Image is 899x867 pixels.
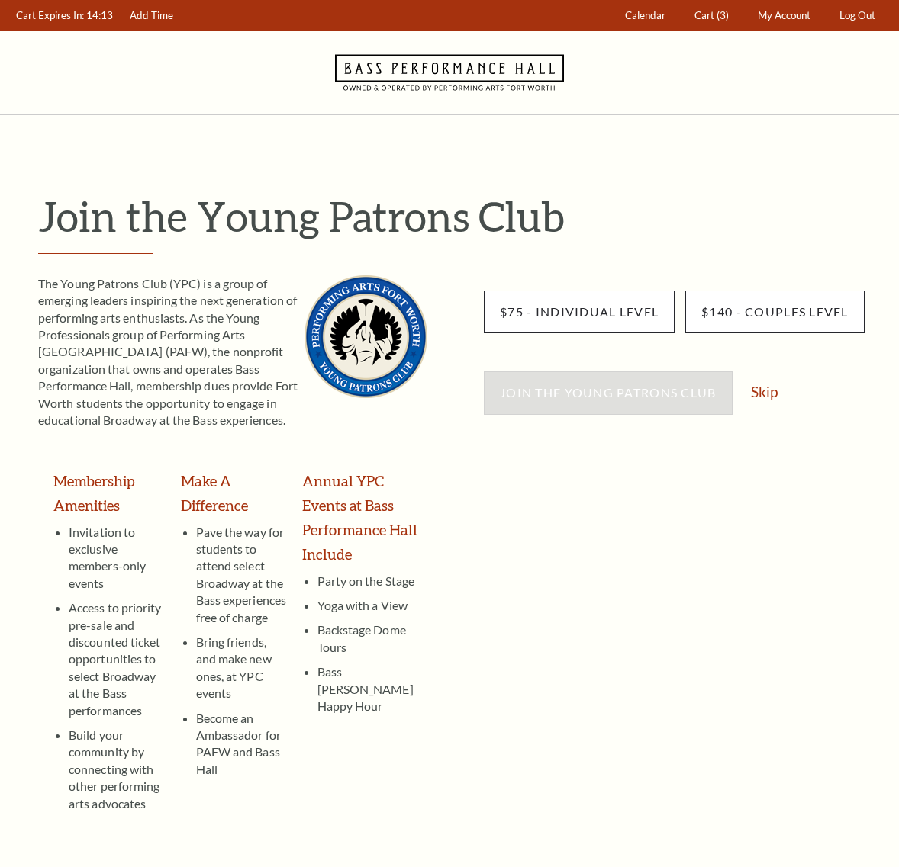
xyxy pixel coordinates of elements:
[317,573,427,589] li: Party on the Stage
[69,719,166,812] li: Build your community by connecting with other performing arts advocates
[833,1,883,31] a: Log Out
[717,9,729,21] span: (3)
[500,385,717,400] span: Join the Young Patrons Club
[38,275,427,429] p: The Young Patrons Club (YPC) is a group of emerging leaders inspiring the next generation of perf...
[123,1,181,31] a: Add Time
[181,469,287,518] h3: Make A Difference
[751,1,818,31] a: My Account
[317,656,427,714] li: Bass [PERSON_NAME] Happy Hour
[484,371,733,414] button: Join the Young Patrons Club
[484,291,675,333] input: $75 - Individual Level
[317,614,427,656] li: Backstage Dome Tours
[688,1,736,31] a: Cart (3)
[38,191,884,241] h1: Join the Young Patrons Club
[317,589,427,614] li: Yoga with a View
[53,469,166,518] h3: Membership Amenities
[196,702,287,779] li: Become an Ambassador for PAFW and Bass Hall
[618,1,673,31] a: Calendar
[751,384,778,399] a: Skip
[196,524,287,626] li: Pave the way for students to attend select Broadway at the Bass experiences free of charge
[694,9,714,21] span: Cart
[86,9,113,21] span: 14:13
[758,9,810,21] span: My Account
[16,9,84,21] span: Cart Expires In:
[625,9,665,21] span: Calendar
[685,291,865,333] input: $140 - Couples Level
[302,469,427,567] h3: Annual YPC Events at Bass Performance Hall Include
[69,592,166,719] li: Access to priority pre-sale and discounted ticket opportunities to select Broadway at the Bass pe...
[69,524,166,592] li: Invitation to exclusive members-only events
[196,626,287,702] li: Bring friends, and make new ones, at YPC events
